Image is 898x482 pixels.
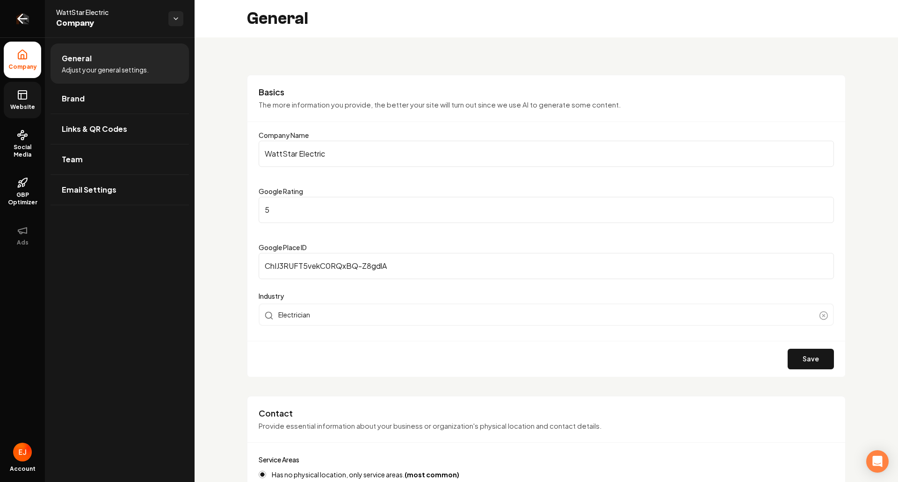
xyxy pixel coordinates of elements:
[259,187,303,195] label: Google Rating
[259,243,307,252] label: Google Place ID
[13,443,32,461] button: Open user button
[259,421,834,432] p: Provide essential information about your business or organization's physical location and contact...
[4,122,41,166] a: Social Media
[10,465,36,473] span: Account
[259,197,834,223] input: Google Rating
[259,131,309,139] label: Company Name
[247,9,308,28] h2: General
[5,63,41,71] span: Company
[4,82,41,118] a: Website
[62,123,127,135] span: Links & QR Codes
[259,100,834,110] p: The more information you provide, the better your site will turn out since we use AI to generate ...
[259,86,834,98] h3: Basics
[51,144,189,174] a: Team
[51,114,189,144] a: Links & QR Codes
[4,144,41,158] span: Social Media
[62,154,83,165] span: Team
[259,290,834,302] label: Industry
[62,93,85,104] span: Brand
[272,471,459,478] label: Has no physical location, only service areas.
[51,84,189,114] a: Brand
[4,191,41,206] span: GBP Optimizer
[866,450,889,473] div: Open Intercom Messenger
[259,455,299,464] label: Service Areas
[405,470,459,479] strong: (most common)
[788,349,834,369] button: Save
[62,65,149,74] span: Adjust your general settings.
[259,253,834,279] input: Google Place ID
[4,170,41,214] a: GBP Optimizer
[13,239,32,246] span: Ads
[7,103,39,111] span: Website
[56,17,161,30] span: Company
[259,141,834,167] input: Company Name
[13,443,32,461] img: Eduard Joers
[62,184,116,195] span: Email Settings
[259,408,834,419] h3: Contact
[4,217,41,254] button: Ads
[56,7,161,17] span: WattStar Electric
[62,53,92,64] span: General
[51,175,189,205] a: Email Settings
